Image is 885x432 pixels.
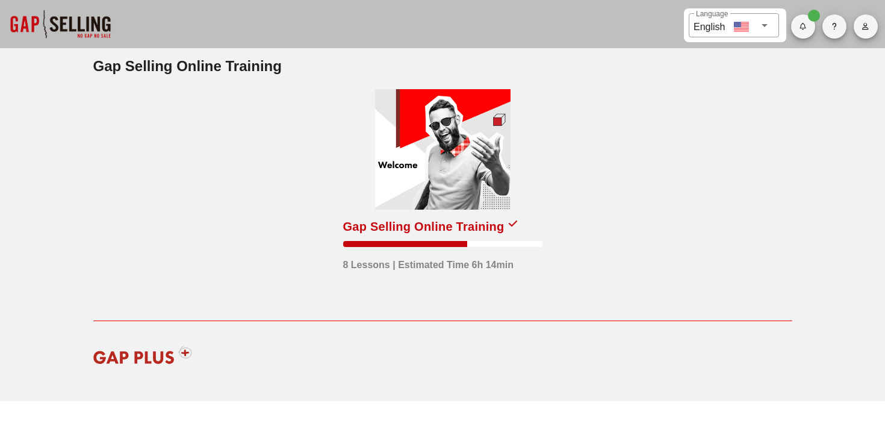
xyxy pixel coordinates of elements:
[696,10,728,19] label: Language
[93,55,792,77] h2: Gap Selling Online Training
[689,13,779,37] div: LanguageEnglish
[808,10,820,22] span: Badge
[343,252,514,272] div: 8 Lessons | Estimated Time 6h 14min
[694,17,725,34] div: English
[85,337,200,373] img: gap-plus-logo-red.svg
[343,217,505,236] div: Gap Selling Online Training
